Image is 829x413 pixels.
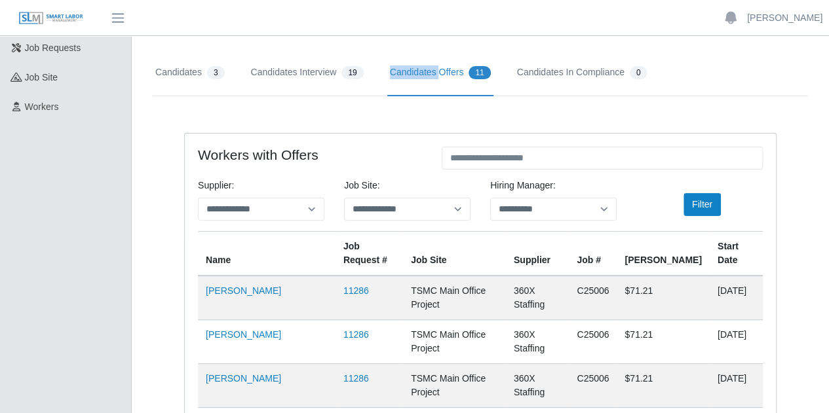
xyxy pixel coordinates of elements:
[336,232,403,276] th: Job Request #
[25,101,59,112] span: Workers
[198,147,422,163] h4: Workers with Offers
[387,50,493,96] a: Candidates Offers
[569,320,617,364] td: C25006
[469,66,490,79] span: 11
[343,329,369,340] a: 11286
[343,285,369,296] a: 11286
[198,232,336,276] th: Name
[490,179,556,192] label: Hiring Manager:
[684,193,721,216] button: Filter
[506,232,569,276] th: Supplier
[617,276,709,320] td: $71.21
[506,276,569,320] td: 360X Staffing
[710,320,763,364] td: [DATE]
[341,66,363,79] span: 19
[506,320,569,364] td: 360X Staffing
[344,179,379,192] label: job site:
[25,72,58,82] span: job site
[617,364,709,408] td: $71.21
[153,50,227,96] a: Candidates
[506,364,569,408] td: 360X Staffing
[403,276,506,320] td: TSMC Main Office Project
[153,50,808,96] nav: Tabs
[630,66,647,79] span: 0
[206,285,281,296] a: [PERSON_NAME]
[198,179,234,192] label: Supplier:
[617,232,709,276] th: [PERSON_NAME]
[569,364,617,408] td: C25006
[710,276,763,320] td: [DATE]
[403,364,506,408] td: TSMC Main Office Project
[207,66,225,79] span: 3
[206,373,281,384] a: [PERSON_NAME]
[248,50,366,96] a: Candidates Interview
[403,232,506,276] th: job site
[403,320,506,364] td: TSMC Main Office Project
[25,43,81,53] span: Job Requests
[710,232,763,276] th: Start Date
[514,50,650,96] a: Candidates In Compliance
[569,276,617,320] td: C25006
[18,11,84,26] img: SLM Logo
[343,373,369,384] a: 11286
[617,320,709,364] td: $71.21
[206,329,281,340] a: [PERSON_NAME]
[710,364,763,408] td: [DATE]
[747,11,822,25] a: [PERSON_NAME]
[569,232,617,276] th: Job #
